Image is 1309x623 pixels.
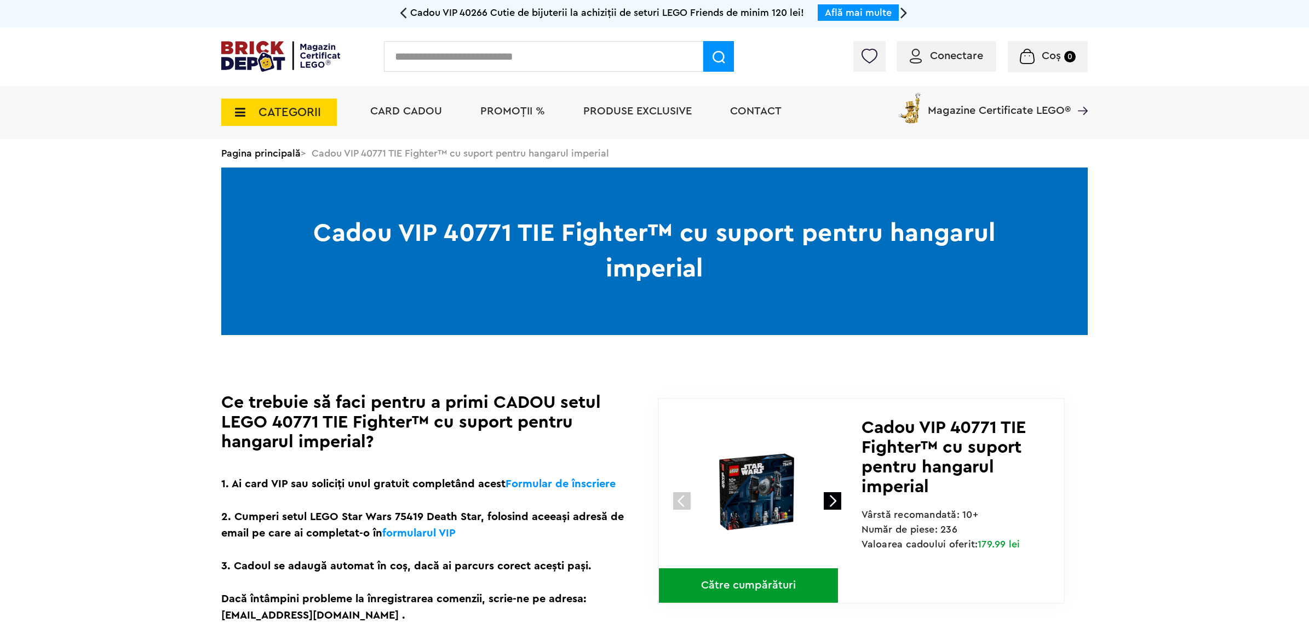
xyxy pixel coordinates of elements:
h1: Cadou VIP 40771 TIE Fighter™ cu suport pentru hangarul imperial [221,168,1088,335]
h1: Ce trebuie să faci pentru a primi CADOU setul LEGO 40771 TIE Fighter™ cu suport pentru hangarul i... [221,393,627,452]
a: Card Cadou [370,106,442,117]
div: > Cadou VIP 40771 TIE Fighter™ cu suport pentru hangarul imperial [221,139,1088,168]
a: formularul VIP [382,528,456,539]
a: Magazine Certificate LEGO® [1071,91,1088,102]
a: Află mai multe [825,8,892,18]
span: Vârstă recomandată: 10+ [862,510,978,520]
span: CATEGORII [259,106,321,118]
a: Către cumpărături [659,568,838,603]
span: 179.99 lei [978,539,1020,549]
span: Valoarea cadoului oferit: [862,539,1020,549]
a: PROMOȚII % [480,106,545,117]
span: Conectare [930,50,983,61]
span: Cadou VIP 40771 TIE Fighter™ cu suport pentru hangarul imperial [862,419,1026,495]
a: Produse exclusive [583,106,692,117]
span: Cadou VIP 40266 Cutie de bijuterii la achiziții de seturi LEGO Friends de minim 120 lei! [410,8,804,18]
a: Pagina principală [221,148,301,158]
a: Contact [730,106,782,117]
a: Conectare [910,50,983,61]
span: Magazine Certificate LEGO® [928,91,1071,116]
span: Număr de piese: 236 [862,524,957,534]
span: Coș [1042,50,1061,61]
small: 0 [1064,51,1076,62]
a: Formular de înscriere [506,478,616,489]
img: 40771-lego.jpg [684,419,830,565]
